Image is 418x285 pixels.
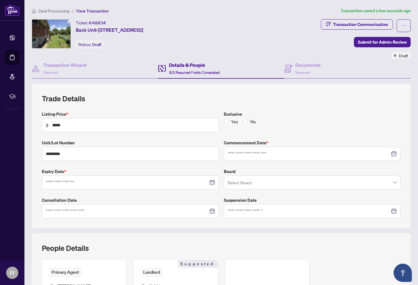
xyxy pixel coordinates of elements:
span: $ [46,122,49,128]
div: Transaction Communication [333,20,388,29]
label: Board [224,168,401,175]
span: Submit for Admin Review [358,37,407,47]
label: Commencement Date [224,139,401,146]
span: Deal Processing [38,8,69,14]
img: logo [5,5,20,16]
h4: Details & People [169,61,220,69]
span: 3/3 Required Fields Completed [169,70,220,75]
label: Expiry Date [42,168,219,175]
span: ellipsis [402,23,406,28]
button: Transaction Communication [321,19,393,30]
span: Required [43,70,58,75]
label: Suspension Date [224,197,401,204]
div: Ticket #: [76,19,106,26]
h2: Trade Details [42,94,401,103]
h4: Documents [295,61,321,69]
span: Yes [229,118,241,125]
img: IMG-C12346706_1.jpg [32,20,71,48]
button: Submit for Admin Review [354,37,411,47]
div: Status: [76,40,104,49]
article: Transaction saved a few seconds ago [340,7,411,14]
li: / [72,7,74,14]
label: Cancellation Date [42,197,219,204]
span: Back Unit-[STREET_ADDRESS] [76,26,143,34]
span: No [248,118,258,125]
span: Draft [399,52,408,59]
label: Exclusive [224,111,401,117]
span: Primary Agent [49,268,82,277]
h4: Transaction Wizard [43,61,86,69]
label: Unit/Lot Number [42,139,219,146]
label: Listing Price [42,111,219,117]
span: home [32,9,36,13]
span: IY [10,269,15,277]
h2: People Details [42,243,89,253]
span: Required [295,70,310,75]
button: Open asap [394,264,412,282]
span: 48834 [92,20,106,26]
span: View Transaction [76,8,109,14]
span: Suggested [178,260,218,268]
span: Draft [92,42,102,47]
span: Landlord [141,268,162,277]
